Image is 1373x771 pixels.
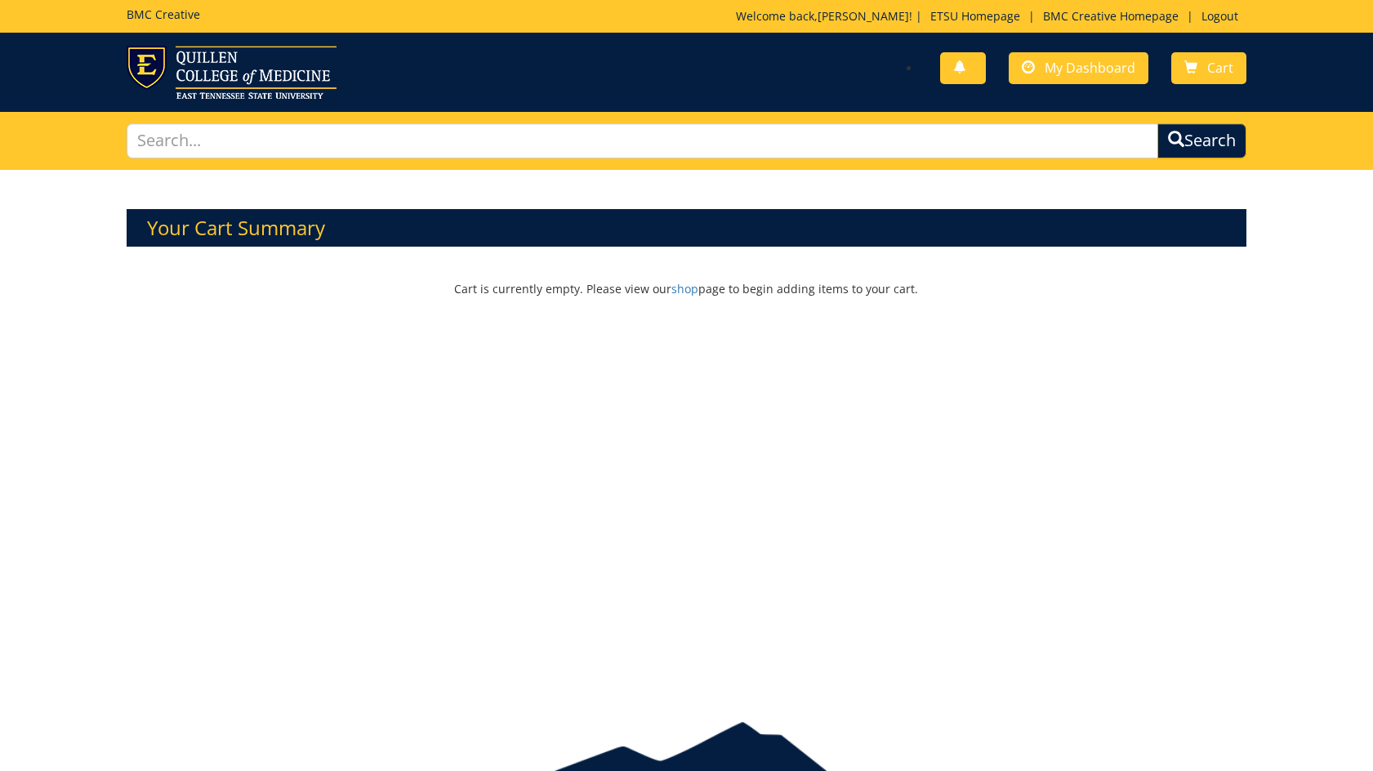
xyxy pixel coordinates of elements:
[1207,59,1233,77] span: Cart
[818,8,909,24] a: [PERSON_NAME]
[127,123,1158,158] input: Search...
[127,46,337,99] img: ETSU logo
[671,281,698,296] a: shop
[1171,52,1246,84] a: Cart
[1009,52,1148,84] a: My Dashboard
[1157,123,1246,158] button: Search
[1045,59,1135,77] span: My Dashboard
[922,8,1028,24] a: ETSU Homepage
[127,8,200,20] h5: BMC Creative
[127,209,1246,247] h3: Your Cart Summary
[1035,8,1187,24] a: BMC Creative Homepage
[1193,8,1246,24] a: Logout
[736,8,1246,25] p: Welcome back, ! | | |
[127,255,1246,323] p: Cart is currently empty. Please view our page to begin adding items to your cart.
